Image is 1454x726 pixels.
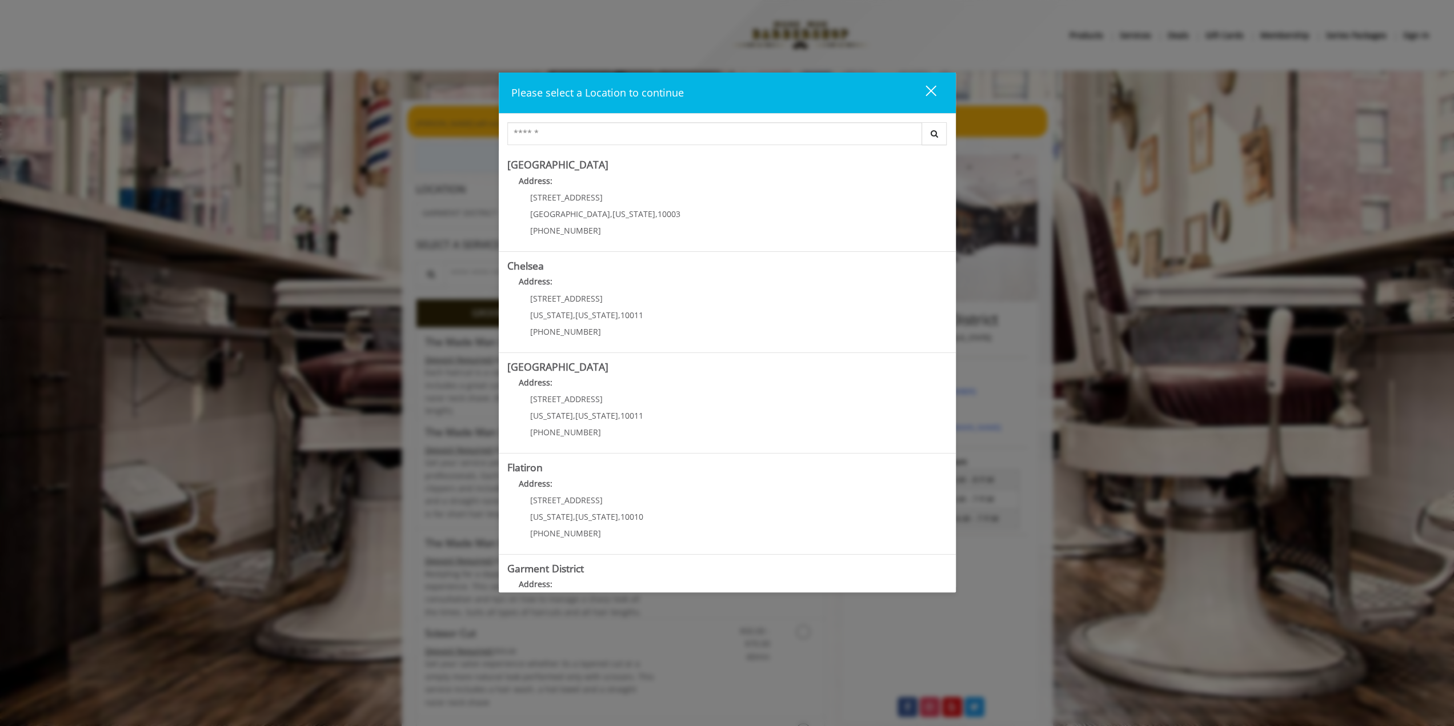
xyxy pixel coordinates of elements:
span: , [573,410,575,421]
span: , [573,310,575,320]
span: [PHONE_NUMBER] [530,225,601,236]
span: [STREET_ADDRESS] [530,293,603,304]
b: [GEOGRAPHIC_DATA] [507,360,608,374]
b: Garment District [507,561,584,575]
div: Center Select [507,122,947,151]
span: [GEOGRAPHIC_DATA] [530,208,610,219]
span: [US_STATE] [575,410,618,421]
b: Address: [519,478,552,489]
i: Search button [928,130,941,138]
b: [GEOGRAPHIC_DATA] [507,158,608,171]
div: close dialog [912,85,935,102]
span: , [618,511,620,522]
span: , [618,410,620,421]
span: [STREET_ADDRESS] [530,495,603,506]
span: , [618,310,620,320]
span: 10011 [620,410,643,421]
input: Search Center [507,122,922,145]
span: , [655,208,658,219]
span: , [610,208,612,219]
span: , [573,511,575,522]
span: [US_STATE] [612,208,655,219]
b: Address: [519,276,552,287]
span: 10011 [620,310,643,320]
b: Address: [519,579,552,589]
span: [US_STATE] [530,310,573,320]
b: Address: [519,377,552,388]
button: close dialog [904,81,943,105]
span: 10003 [658,208,680,219]
span: [US_STATE] [575,310,618,320]
span: [PHONE_NUMBER] [530,427,601,438]
b: Chelsea [507,259,544,272]
span: 10010 [620,511,643,522]
span: [US_STATE] [575,511,618,522]
span: [US_STATE] [530,511,573,522]
b: Address: [519,175,552,186]
span: Please select a Location to continue [511,86,684,99]
span: [PHONE_NUMBER] [530,326,601,337]
span: [US_STATE] [530,410,573,421]
b: Flatiron [507,460,543,474]
span: [STREET_ADDRESS] [530,394,603,404]
span: [STREET_ADDRESS] [530,192,603,203]
span: [PHONE_NUMBER] [530,528,601,539]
